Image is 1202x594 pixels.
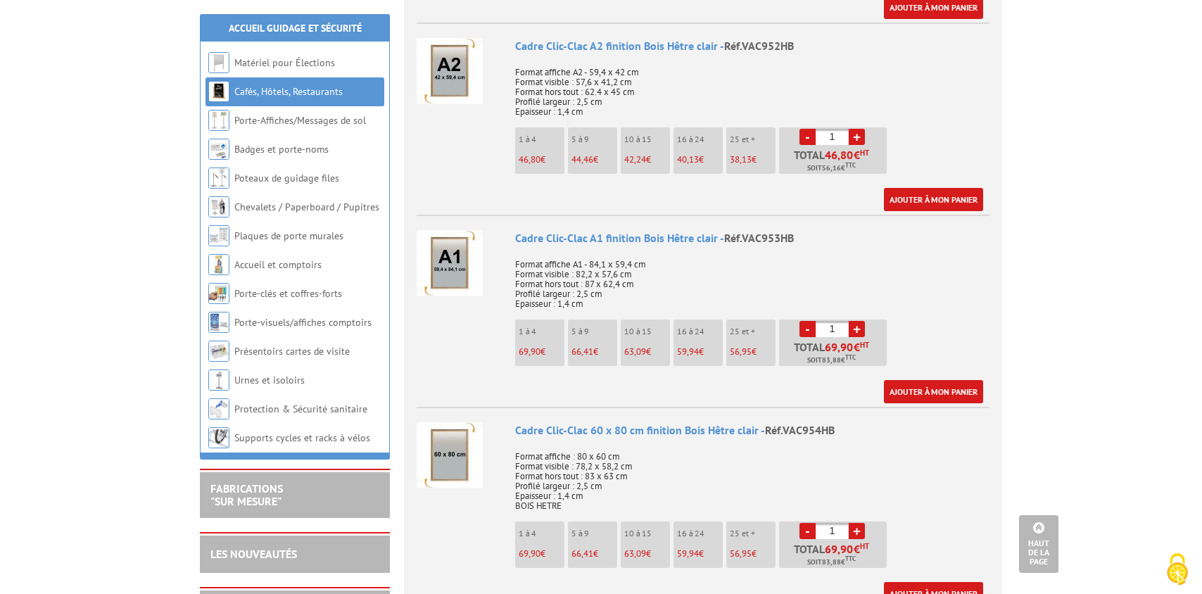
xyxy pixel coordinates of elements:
sup: HT [860,148,869,158]
p: 16 à 24 [677,134,723,144]
p: € [571,347,617,357]
p: 10 à 15 [624,327,670,336]
sup: TTC [845,555,856,562]
div: Cadre Clic-Clac A2 finition Bois Hêtre clair - [515,38,989,54]
img: Urnes et isoloirs [208,369,229,391]
p: Total [783,543,887,568]
p: € [624,155,670,165]
p: € [677,155,723,165]
span: 56,95 [730,346,752,358]
a: Accueil Guidage et Sécurité [229,22,362,34]
p: € [730,155,776,165]
a: Haut de la page [1019,515,1058,573]
p: 25 et + [730,134,776,144]
a: - [799,129,816,145]
p: € [571,155,617,165]
p: 5 à 9 [571,327,617,336]
a: + [849,321,865,337]
a: Cafés, Hôtels, Restaurants [234,85,343,98]
p: 16 à 24 [677,529,723,538]
a: Matériel pour Élections [234,56,335,69]
span: 66,41 [571,548,593,560]
a: - [799,523,816,539]
span: 46,80 [825,149,854,160]
span: 42,24 [624,153,646,165]
span: 44,46 [571,153,593,165]
p: Total [783,149,887,174]
a: Badges et porte-noms [234,143,329,156]
span: 63,09 [624,548,646,560]
span: € [854,149,860,160]
img: Cadre Clic-Clac 60 x 80 cm finition Bois Hêtre clair [417,422,483,488]
img: Supports cycles et racks à vélos [208,427,229,448]
a: Porte-visuels/affiches comptoirs [234,316,372,329]
img: Badges et porte-noms [208,139,229,160]
p: Format affiche A1 - 84,1 x 59,4 cm Format visible : 82,2 x 57,6 cm Format hors tout : 87 x 62,4 c... [515,250,989,309]
p: € [571,549,617,559]
span: € [854,341,860,353]
span: 69,90 [519,346,540,358]
span: 38,13 [730,153,752,165]
a: Porte-clés et coffres-forts [234,287,342,300]
span: 40,13 [677,153,699,165]
p: € [677,347,723,357]
sup: TTC [845,353,856,361]
a: Présentoirs cartes de visite [234,345,350,358]
span: 56,95 [730,548,752,560]
img: Accueil et comptoirs [208,254,229,275]
img: Cadre Clic-Clac A2 finition Bois Hêtre clair [417,38,483,104]
a: Ajouter à mon panier [884,380,983,403]
span: 69,90 [519,548,540,560]
span: Réf.VAC952HB [724,39,794,53]
img: Cadre Clic-Clac A1 finition Bois Hêtre clair [417,230,483,296]
p: Format affiche A2 - 59,4 x 42 cm Format visible : 57,6 x 41,2 cm Format hors tout : 62.4 x 45 cm ... [515,58,989,117]
span: € [854,543,860,555]
p: € [624,549,670,559]
span: Réf.VAC954HB [765,423,835,437]
img: Protection & Sécurité sanitaire [208,398,229,419]
span: 69,90 [825,543,854,555]
span: 66,41 [571,346,593,358]
img: Plaques de porte murales [208,225,229,246]
sup: HT [860,340,869,350]
a: FABRICATIONS"Sur Mesure" [210,481,283,508]
p: € [519,549,564,559]
span: 59,94 [677,548,699,560]
a: Protection & Sécurité sanitaire [234,403,367,415]
p: 1 à 4 [519,134,564,144]
img: Poteaux de guidage files [208,168,229,189]
span: 83,88 [822,557,841,568]
p: Total [783,341,887,366]
img: Porte-clés et coffres-forts [208,283,229,304]
p: 25 et + [730,327,776,336]
a: + [849,523,865,539]
a: + [849,129,865,145]
span: 56,16 [822,163,841,174]
p: € [730,549,776,559]
span: 63,09 [624,346,646,358]
span: Soit € [807,355,856,366]
a: Supports cycles et racks à vélos [234,431,370,444]
p: Format affiche : 80 x 60 cm Format visible : 78,2 x 58,2 cm Format hors tout : 83 x 63 cm Profilé... [515,442,989,511]
span: 46,80 [519,153,540,165]
p: 5 à 9 [571,529,617,538]
a: Ajouter à mon panier [884,188,983,211]
span: Soit € [807,163,856,174]
img: Cafés, Hôtels, Restaurants [208,81,229,102]
div: Cadre Clic-Clac 60 x 80 cm finition Bois Hêtre clair - [515,422,989,438]
img: Présentoirs cartes de visite [208,341,229,362]
p: € [624,347,670,357]
p: 1 à 4 [519,529,564,538]
p: 16 à 24 [677,327,723,336]
span: 83,88 [822,355,841,366]
img: Chevalets / Paperboard / Pupitres [208,196,229,217]
a: Plaques de porte murales [234,229,343,242]
a: Urnes et isoloirs [234,374,305,386]
p: € [677,549,723,559]
img: Porte-Affiches/Messages de sol [208,110,229,131]
span: 69,90 [825,341,854,353]
div: Cadre Clic-Clac A1 finition Bois Hêtre clair - [515,230,989,246]
button: Cookies (fenêtre modale) [1153,546,1202,594]
a: Poteaux de guidage files [234,172,339,184]
p: € [519,347,564,357]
